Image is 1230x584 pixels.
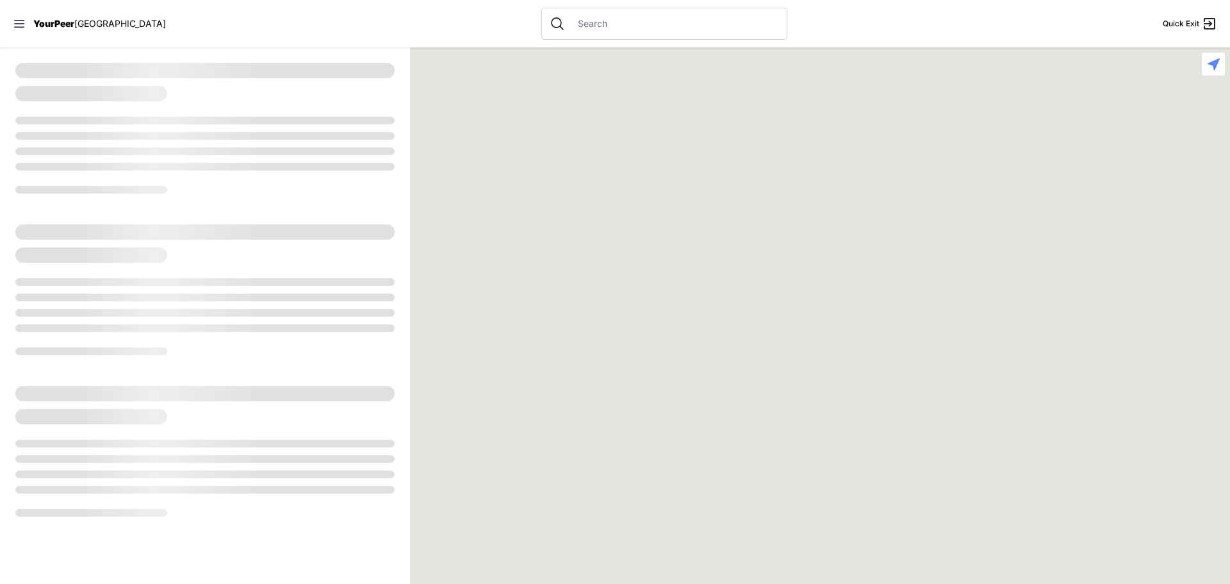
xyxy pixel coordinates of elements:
a: Quick Exit [1163,16,1217,31]
span: YourPeer [33,18,74,29]
div: Hamilton Senior Center [611,499,627,519]
span: [GEOGRAPHIC_DATA] [74,18,166,29]
input: Search [570,17,779,30]
div: 820 MRT Residential Chemical Dependence Treatment Program [1007,92,1023,113]
div: Bailey House, Inc. [1199,29,1215,49]
div: Administrative Office, No Walk-Ins [577,374,593,394]
a: YourPeer[GEOGRAPHIC_DATA] [33,20,166,28]
span: Quick Exit [1163,19,1199,29]
div: Trinity Lutheran Church [784,157,800,178]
